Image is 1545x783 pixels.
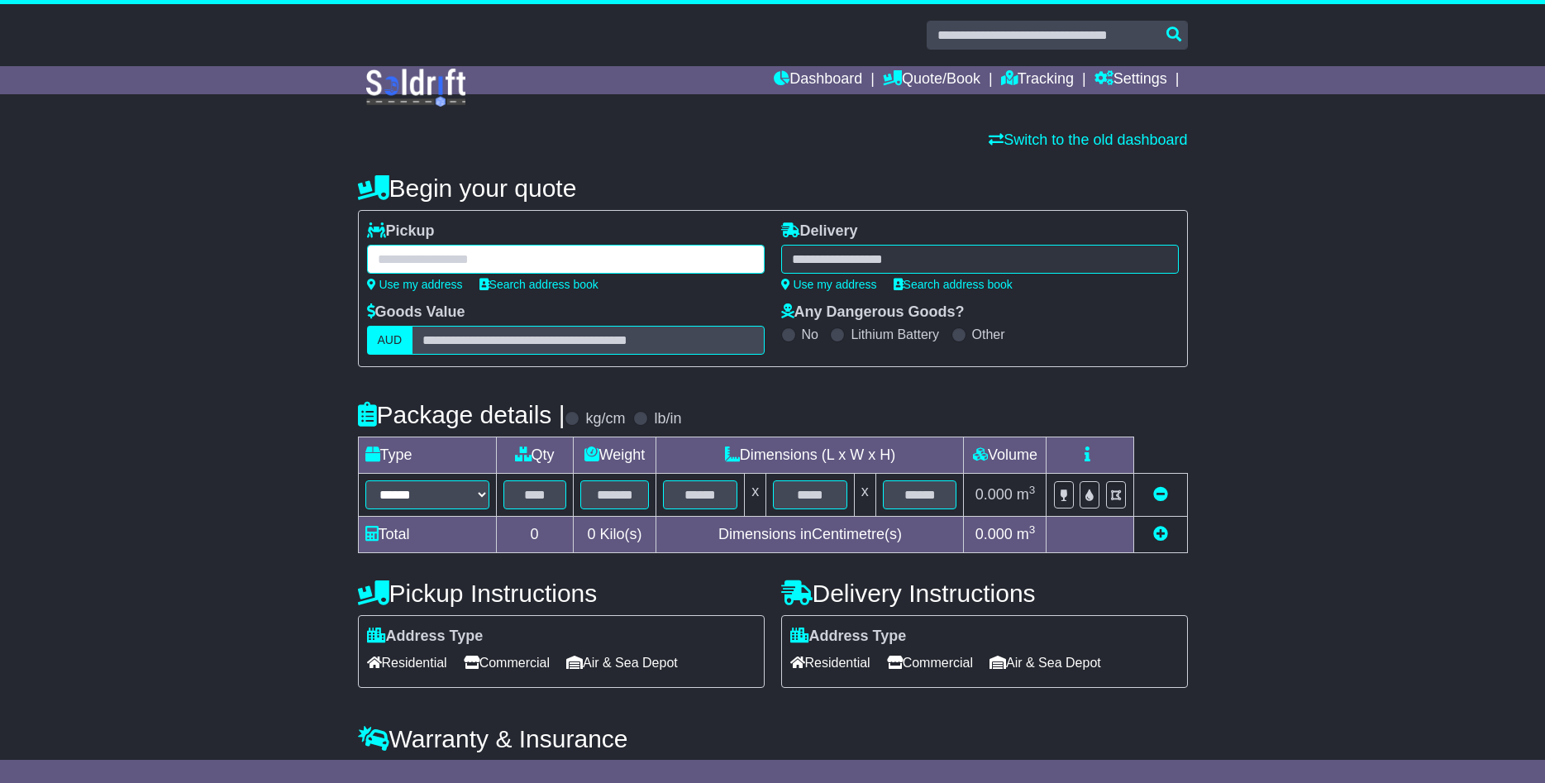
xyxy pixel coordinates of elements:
[1094,66,1167,94] a: Settings
[656,517,964,553] td: Dimensions in Centimetre(s)
[496,517,573,553] td: 0
[802,327,818,342] label: No
[1017,486,1036,503] span: m
[781,222,858,241] label: Delivery
[1017,526,1036,542] span: m
[367,650,447,676] span: Residential
[989,650,1101,676] span: Air & Sea Depot
[358,401,565,428] h4: Package details |
[1153,486,1168,503] a: Remove this item
[781,303,965,322] label: Any Dangerous Goods?
[790,650,870,676] span: Residential
[972,327,1005,342] label: Other
[964,437,1047,474] td: Volume
[745,474,766,517] td: x
[358,437,496,474] td: Type
[585,410,625,428] label: kg/cm
[367,303,465,322] label: Goods Value
[479,278,598,291] a: Search address book
[781,580,1188,607] h4: Delivery Instructions
[573,517,656,553] td: Kilo(s)
[1029,484,1036,496] sup: 3
[1029,523,1036,536] sup: 3
[887,650,973,676] span: Commercial
[1153,526,1168,542] a: Add new item
[367,628,484,646] label: Address Type
[464,650,550,676] span: Commercial
[975,526,1013,542] span: 0.000
[975,486,1013,503] span: 0.000
[883,66,980,94] a: Quote/Book
[367,278,463,291] a: Use my address
[587,526,595,542] span: 0
[496,437,573,474] td: Qty
[854,474,875,517] td: x
[367,326,413,355] label: AUD
[894,278,1013,291] a: Search address book
[358,174,1188,202] h4: Begin your quote
[1001,66,1074,94] a: Tracking
[367,222,435,241] label: Pickup
[790,628,907,646] label: Address Type
[358,517,496,553] td: Total
[573,437,656,474] td: Weight
[566,650,678,676] span: Air & Sea Depot
[989,131,1187,148] a: Switch to the old dashboard
[774,66,862,94] a: Dashboard
[358,580,765,607] h4: Pickup Instructions
[781,278,877,291] a: Use my address
[358,725,1188,752] h4: Warranty & Insurance
[656,437,964,474] td: Dimensions (L x W x H)
[851,327,939,342] label: Lithium Battery
[654,410,681,428] label: lb/in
